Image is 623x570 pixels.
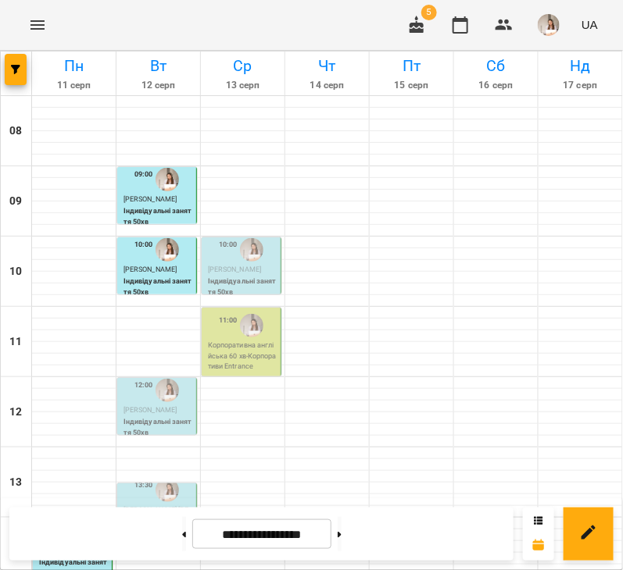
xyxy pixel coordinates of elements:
[34,54,113,78] h6: Пн
[240,314,263,337] img: Катерина Гаврищук
[156,168,179,191] img: Катерина Гаврищук
[119,78,198,93] h6: 12 серп
[457,78,535,93] h6: 16 серп
[134,169,153,180] label: 09:00
[203,54,282,78] h6: Ср
[288,78,367,93] h6: 14 серп
[219,315,238,326] label: 11:00
[575,10,604,39] button: UA
[9,263,22,280] h6: 10
[9,474,22,491] h6: 13
[288,54,367,78] h6: Чт
[124,417,193,438] p: Індивідуальні заняття 50хв
[124,406,177,414] span: [PERSON_NAME]
[124,276,193,297] p: Індивідуальні заняття 50хв
[156,238,179,262] img: Катерина Гаврищук
[19,6,56,44] button: Menu
[124,265,177,273] span: [PERSON_NAME]
[541,78,620,93] h6: 17 серп
[457,54,535,78] h6: Сб
[134,379,153,390] label: 12:00
[538,14,560,36] img: 712aada8251ba8fda70bc04018b69839.jpg
[421,5,437,20] span: 5
[156,379,179,402] img: Катерина Гаврищук
[582,16,598,33] span: UA
[541,54,620,78] h6: Нд
[119,54,198,78] h6: Вт
[9,123,22,140] h6: 08
[124,195,177,203] span: [PERSON_NAME]
[9,404,22,421] h6: 12
[208,340,277,372] p: Корпоративна англійська 60 хв - Корпоративи Entrance
[134,239,153,250] label: 10:00
[156,479,179,502] img: Катерина Гаврищук
[372,54,451,78] h6: Пт
[134,479,153,490] label: 13:30
[372,78,451,93] h6: 15 серп
[203,78,282,93] h6: 13 серп
[9,193,22,210] h6: 09
[240,238,263,262] img: Катерина Гаврищук
[208,276,277,297] p: Індивідуальні заняття 50хв
[219,239,238,250] label: 10:00
[9,333,22,351] h6: 11
[208,265,261,273] span: [PERSON_NAME]
[124,206,193,227] p: Індивідуальні заняття 50хв
[34,78,113,93] h6: 11 серп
